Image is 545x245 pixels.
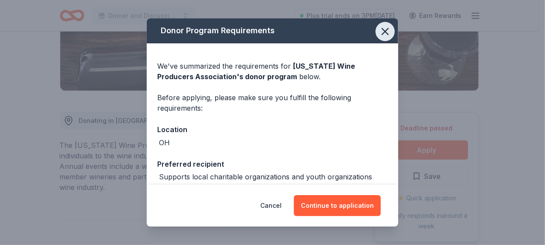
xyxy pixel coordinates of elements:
div: Preferred recipient [157,158,388,170]
button: Continue to application [294,195,381,216]
div: Location [157,124,388,135]
div: OH [159,137,170,148]
button: Cancel [260,195,282,216]
div: Before applying, please make sure you fulfill the following requirements: [157,92,388,113]
div: Supports local charitable organizations and youth organizations [159,171,372,182]
div: We've summarized the requirements for below. [157,61,388,82]
div: Donor Program Requirements [147,18,398,43]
